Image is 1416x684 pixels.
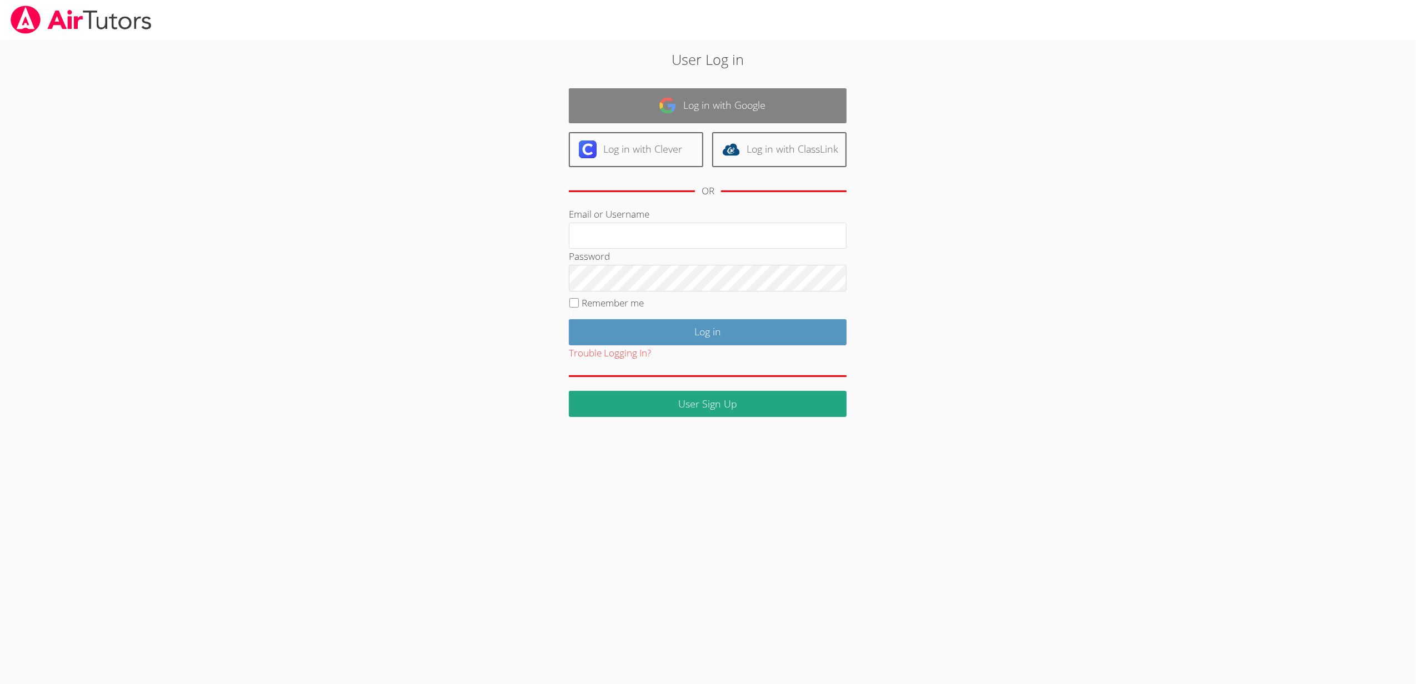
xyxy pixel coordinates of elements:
h2: User Log in [326,49,1090,70]
input: Log in [569,319,847,345]
div: OR [702,183,714,199]
a: Log in with Clever [569,132,703,167]
a: User Sign Up [569,391,847,417]
a: Log in with ClassLink [712,132,847,167]
img: airtutors_banner-c4298cdbf04f3fff15de1276eac7730deb9818008684d7c2e4769d2f7ddbe033.png [9,6,153,34]
button: Trouble Logging In? [569,345,651,361]
a: Log in with Google [569,88,847,123]
img: clever-logo-6eab21bc6e7a338710f1a6ff85c0baf02591cd810cc4098c63d3a4b26e2feb20.svg [579,140,597,158]
label: Password [569,250,610,263]
label: Remember me [582,296,644,309]
label: Email or Username [569,208,649,220]
img: google-logo-50288ca7cdecda66e5e0955fdab243c47b7ad437acaf1139b6f446037453330a.svg [659,97,677,114]
img: classlink-logo-d6bb404cc1216ec64c9a2012d9dc4662098be43eaf13dc465df04b49fa7ab582.svg [722,140,740,158]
